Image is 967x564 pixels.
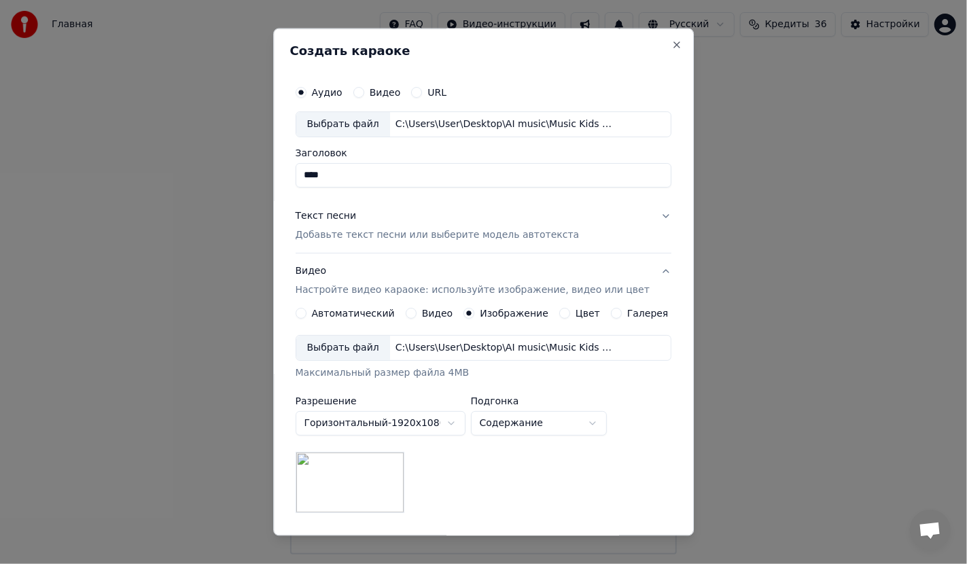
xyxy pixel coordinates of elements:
[471,396,607,406] label: Подгонка
[296,209,357,223] div: Текст песни
[296,228,580,242] p: Добавьте текст песни или выберите модель автотекста
[428,88,447,98] label: URL
[296,148,671,158] label: Заголовок
[312,309,395,318] label: Автоматический
[296,113,390,137] div: Выбрать файл
[627,309,669,318] label: Галерея
[296,283,650,297] p: Настройте видео караоке: используйте изображение, видео или цвет
[296,366,671,380] div: Максимальный размер файла 4MB
[480,309,549,318] label: Изображение
[312,88,342,98] label: Аудио
[390,118,621,132] div: C:\Users\User\Desktop\AI music\Music Kids channel\00 Советские песни\В траве сидел кузнечик\Добро...
[296,264,650,297] div: Видео
[296,336,390,360] div: Выбрать файл
[296,253,671,308] button: ВидеоНастройте видео караоке: используйте изображение, видео или цвет
[370,88,401,98] label: Видео
[576,309,600,318] label: Цвет
[296,198,671,253] button: Текст песниДобавьте текст песни или выберите модель автотекста
[390,341,621,355] div: C:\Users\User\Desktop\AI music\Music Kids channel\00 Советские песни\В траве сидел кузнечик\Кузне...
[290,46,677,58] h2: Создать караоке
[422,309,453,318] label: Видео
[296,396,465,406] label: Разрешение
